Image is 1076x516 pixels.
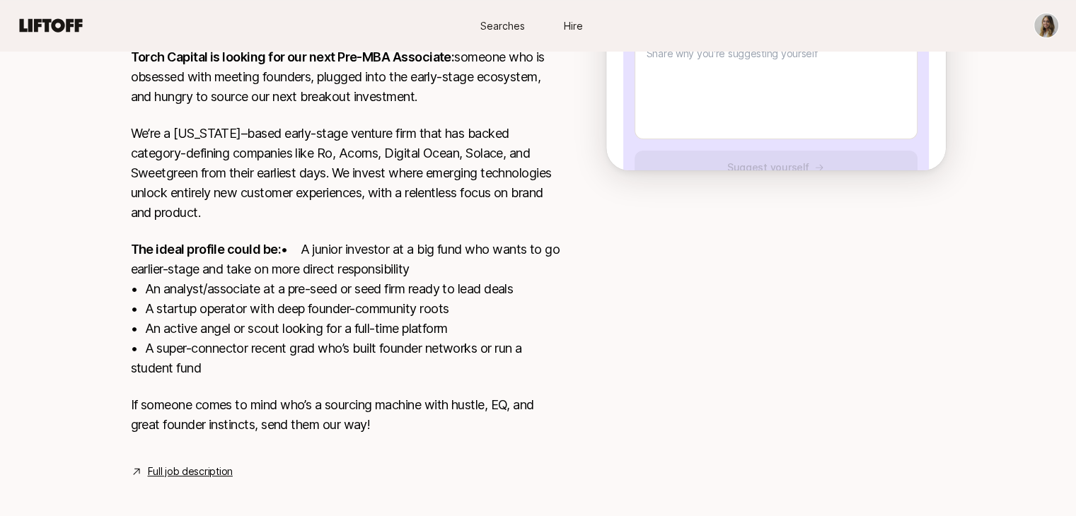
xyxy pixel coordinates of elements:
p: We’re a [US_STATE]–based early-stage venture firm that has backed category-defining companies lik... [131,124,561,223]
a: Full job description [148,463,233,480]
a: Searches [468,13,538,39]
span: Hire [564,18,583,33]
span: Searches [480,18,525,33]
strong: Torch Capital is looking for our next Pre-MBA Associate: [131,49,455,64]
button: Yashita Chaudhary [1034,13,1059,38]
p: • A junior investor at a big fund who wants to go earlier-stage and take on more direct responsib... [131,240,561,378]
p: someone who is obsessed with meeting founders, plugged into the early-stage ecosystem, and hungry... [131,47,561,107]
p: If someone comes to mind who’s a sourcing machine with hustle, EQ, and great founder instincts, s... [131,395,561,435]
a: Hire [538,13,609,39]
strong: The ideal profile could be: [131,242,281,257]
img: Yashita Chaudhary [1034,13,1058,37]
